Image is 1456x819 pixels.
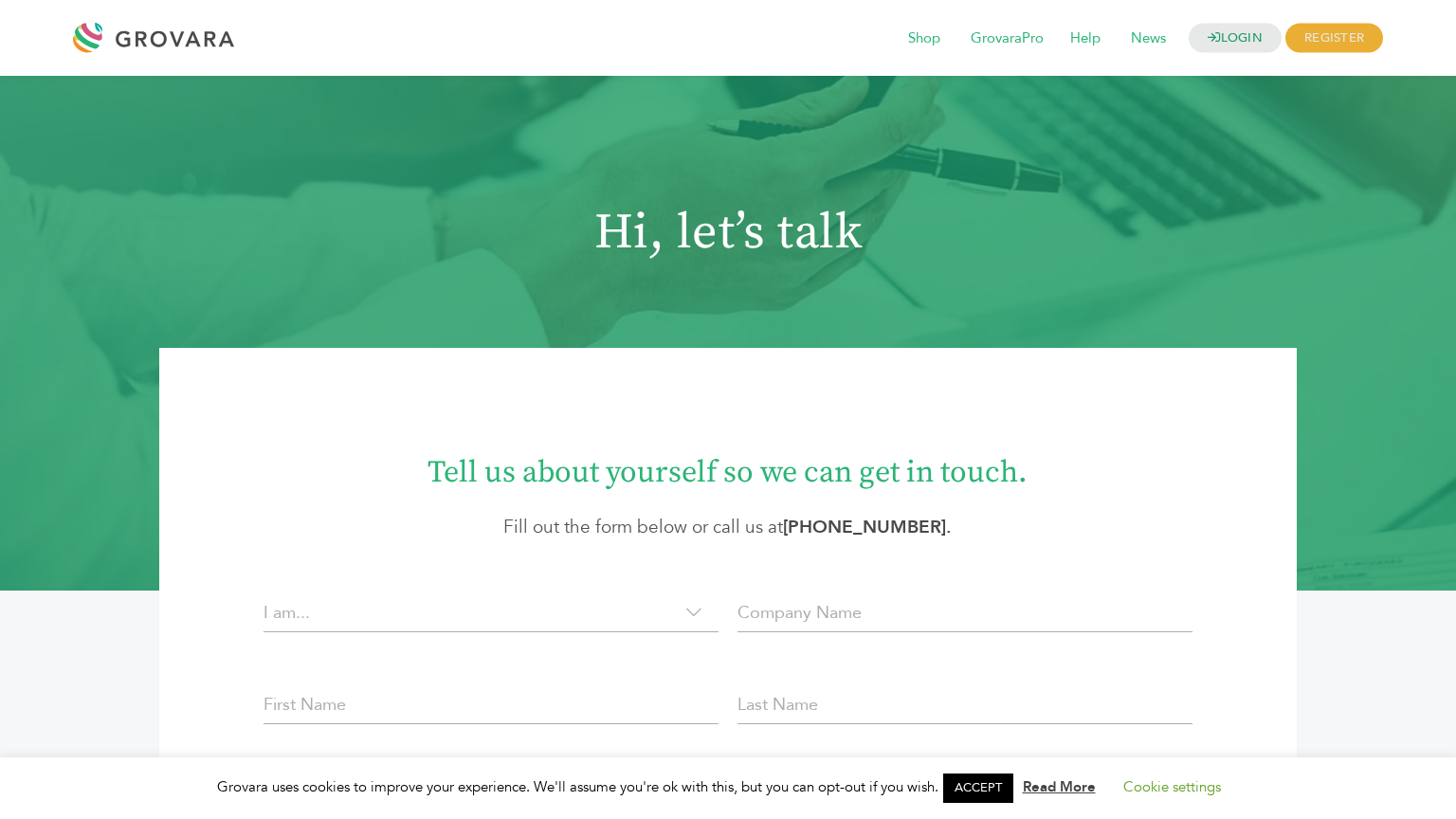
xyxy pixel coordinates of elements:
[783,515,952,539] strong: .
[82,204,1374,263] h1: Hi, let’s talk
[1189,24,1282,53] a: LOGIN
[1123,777,1221,796] a: Cookie settings
[216,514,1240,541] p: Fill out the form below or call us at
[1118,21,1179,57] span: News
[737,600,862,626] label: Company Name
[943,773,1013,803] a: ACCEPT
[264,692,346,718] label: First Name
[1057,21,1114,57] span: Help
[957,21,1057,57] span: GrovaraPro
[1118,28,1179,49] a: News
[216,439,1240,494] h1: Tell us about yourself so we can get in touch.
[1023,777,1096,796] a: Read More
[895,28,954,49] a: Shop
[737,692,818,718] label: Last Name
[895,21,954,57] span: Shop
[1057,28,1114,49] a: Help
[783,515,946,539] a: [PHONE_NUMBER]
[1285,24,1383,53] span: REGISTER
[217,777,1240,796] span: Grovara uses cookies to improve your experience. We'll assume you're ok with this, but you can op...
[957,28,1057,49] a: GrovaraPro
